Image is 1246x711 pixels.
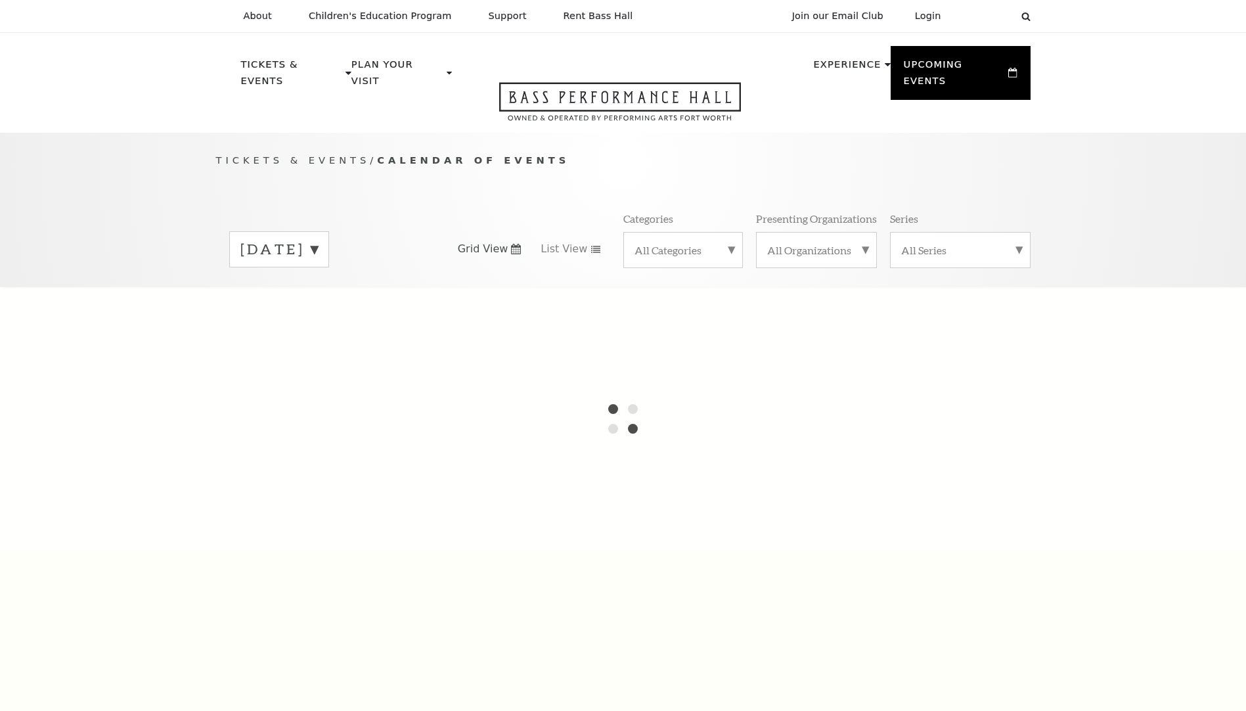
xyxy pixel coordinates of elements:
[904,57,1006,97] p: Upcoming Events
[309,11,452,22] p: Children's Education Program
[813,57,881,80] p: Experience
[240,239,318,260] label: [DATE]
[756,212,877,225] p: Presenting Organizations
[244,11,272,22] p: About
[962,10,1009,22] select: Select:
[241,57,343,97] p: Tickets & Events
[901,243,1019,257] label: All Series
[623,212,673,225] p: Categories
[216,152,1031,169] p: /
[564,11,633,22] p: Rent Bass Hall
[216,154,370,166] span: Tickets & Events
[489,11,527,22] p: Support
[377,154,569,166] span: Calendar of Events
[541,242,587,256] span: List View
[458,242,508,256] span: Grid View
[634,243,732,257] label: All Categories
[767,243,866,257] label: All Organizations
[890,212,918,225] p: Series
[351,57,443,97] p: Plan Your Visit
